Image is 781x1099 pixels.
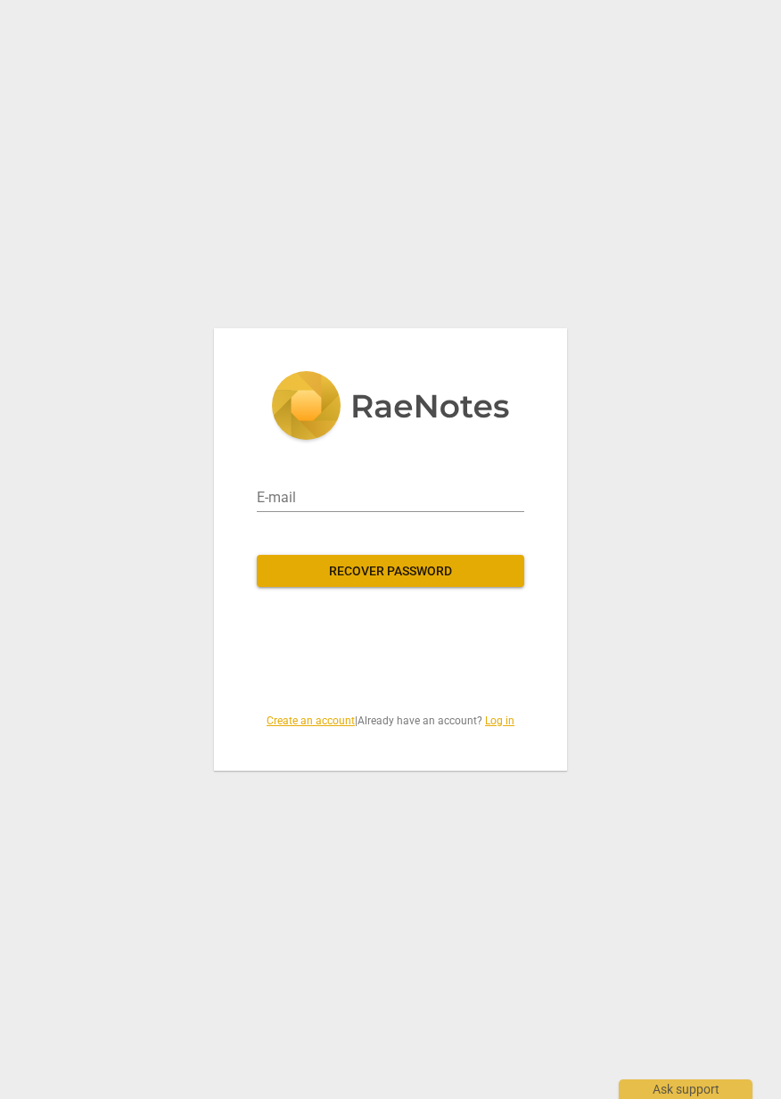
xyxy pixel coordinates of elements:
[257,555,524,587] button: Recover password
[485,715,514,727] a: Log in
[271,371,510,444] img: 5ac2273c67554f335776073100b6d88f.svg
[271,563,510,581] span: Recover password
[257,714,524,729] span: | Already have an account?
[267,715,355,727] a: Create an account
[619,1079,752,1099] div: Ask support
